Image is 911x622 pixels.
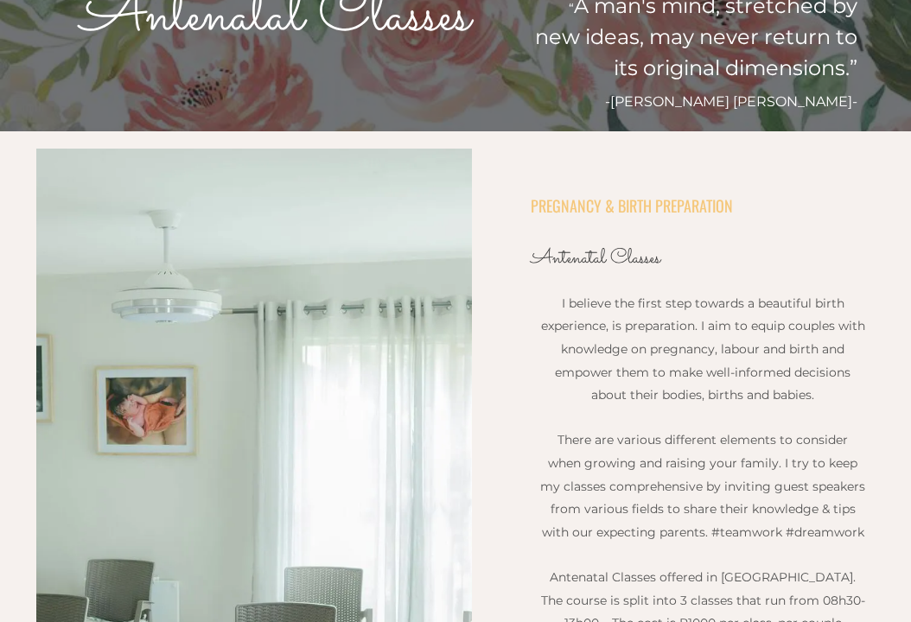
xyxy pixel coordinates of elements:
[531,244,660,274] span: Antenatal Classes
[605,93,857,110] span: -[PERSON_NAME] [PERSON_NAME]-
[542,501,864,540] span: dge & tips with our expecting parents. #teamwork #dreamwork
[540,432,865,517] span: There are various different elements to consider when growing and raising your family. I try to k...
[550,569,856,585] span: Antenatal Classes offered in [GEOGRAPHIC_DATA].
[850,55,857,80] span: ”
[531,194,733,217] span: PREGNANCY & BIRTH PREPARATION
[541,295,865,403] span: I believe the first step towards a beautiful birth experience, is preparation. I aim to equip cou...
